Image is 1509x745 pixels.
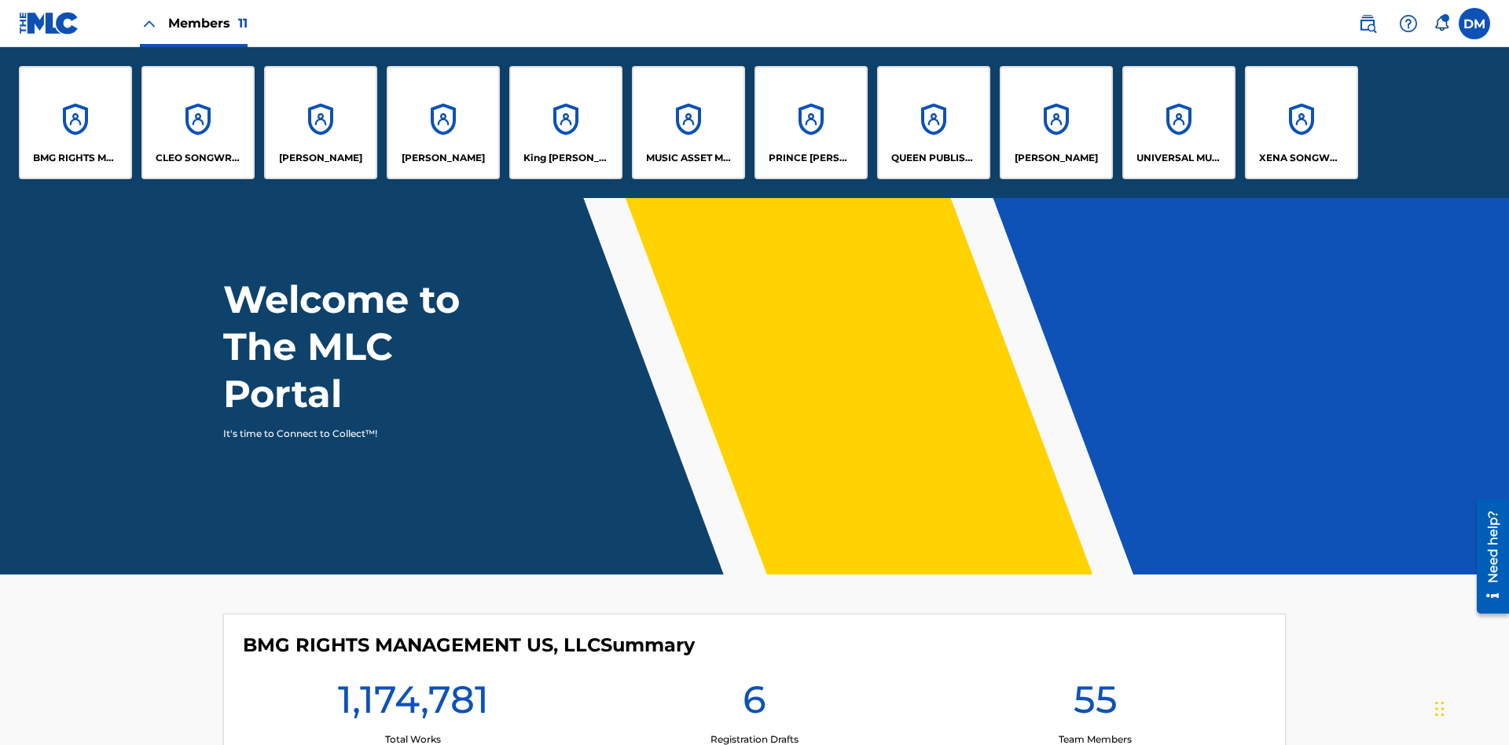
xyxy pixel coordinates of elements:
p: UNIVERSAL MUSIC PUB GROUP [1136,151,1222,165]
p: PRINCE MCTESTERSON [769,151,854,165]
img: help [1399,14,1418,33]
h1: Welcome to The MLC Portal [223,276,517,417]
a: AccountsPRINCE [PERSON_NAME] [754,66,868,179]
a: Accounts[PERSON_NAME] [387,66,500,179]
h1: 6 [743,676,766,732]
a: Public Search [1352,8,1383,39]
a: AccountsKing [PERSON_NAME] [509,66,622,179]
iframe: Resource Center [1465,493,1509,622]
a: AccountsBMG RIGHTS MANAGEMENT US, LLC [19,66,132,179]
div: Drag [1435,685,1445,732]
img: Close [140,14,159,33]
p: RONALD MCTESTERSON [1015,151,1098,165]
h1: 1,174,781 [338,676,489,732]
p: MUSIC ASSET MANAGEMENT (MAM) [646,151,732,165]
p: CLEO SONGWRITER [156,151,241,165]
a: Accounts[PERSON_NAME] [264,66,377,179]
a: AccountsUNIVERSAL MUSIC PUB GROUP [1122,66,1235,179]
div: Help [1393,8,1424,39]
a: AccountsMUSIC ASSET MANAGEMENT (MAM) [632,66,745,179]
p: EYAMA MCSINGER [402,151,485,165]
a: AccountsCLEO SONGWRITER [141,66,255,179]
p: ELVIS COSTELLO [279,151,362,165]
iframe: Chat Widget [1430,670,1509,745]
p: BMG RIGHTS MANAGEMENT US, LLC [33,151,119,165]
img: search [1358,14,1377,33]
a: Accounts[PERSON_NAME] [1000,66,1113,179]
h1: 55 [1074,676,1118,732]
div: User Menu [1459,8,1490,39]
img: MLC Logo [19,12,79,35]
p: XENA SONGWRITER [1259,151,1345,165]
div: Notifications [1434,16,1449,31]
h4: BMG RIGHTS MANAGEMENT US, LLC [243,633,695,657]
a: AccountsQUEEN PUBLISHA [877,66,990,179]
span: 11 [238,16,248,31]
span: Members [168,14,248,32]
p: King McTesterson [523,151,609,165]
p: It's time to Connect to Collect™! [223,427,496,441]
p: QUEEN PUBLISHA [891,151,977,165]
a: AccountsXENA SONGWRITER [1245,66,1358,179]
